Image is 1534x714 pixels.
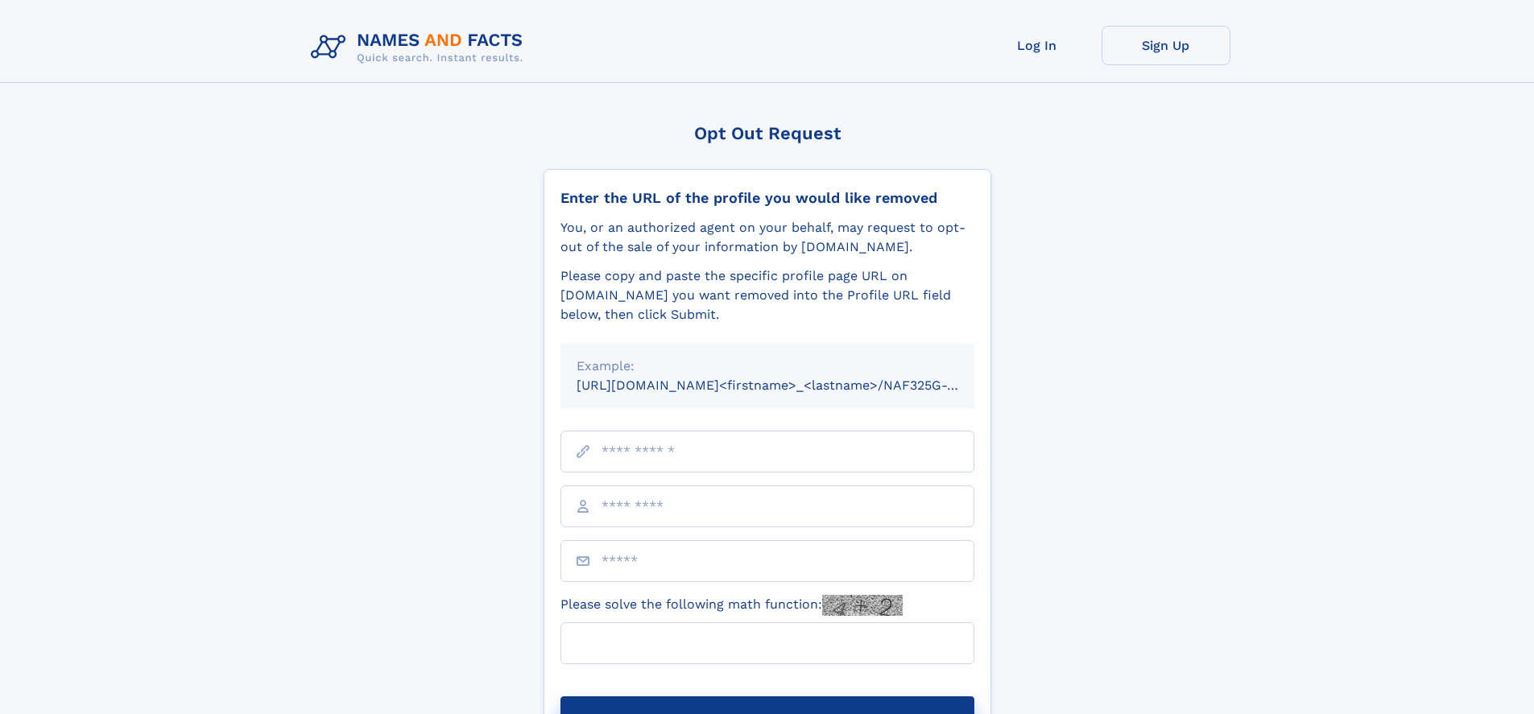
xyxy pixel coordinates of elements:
[560,189,974,207] div: Enter the URL of the profile you would like removed
[1102,26,1230,65] a: Sign Up
[973,26,1102,65] a: Log In
[577,357,958,376] div: Example:
[577,378,1005,393] small: [URL][DOMAIN_NAME]<firstname>_<lastname>/NAF325G-xxxxxxxx
[304,26,536,69] img: Logo Names and Facts
[560,218,974,257] div: You, or an authorized agent on your behalf, may request to opt-out of the sale of your informatio...
[560,595,903,616] label: Please solve the following math function:
[544,123,991,143] div: Opt Out Request
[560,266,974,324] div: Please copy and paste the specific profile page URL on [DOMAIN_NAME] you want removed into the Pr...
